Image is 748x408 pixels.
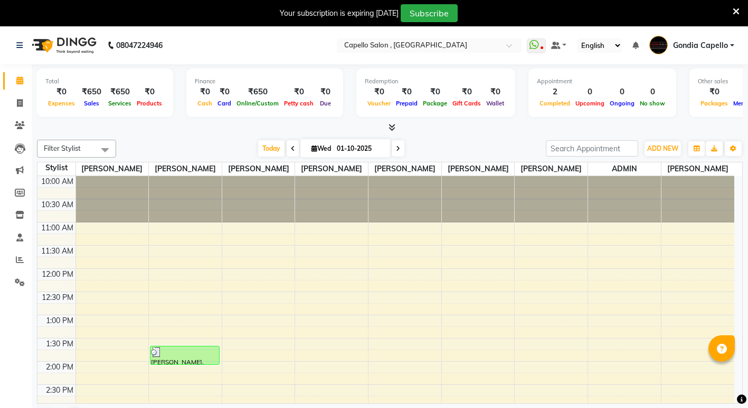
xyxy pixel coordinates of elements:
[645,141,681,156] button: ADD NEW
[195,86,215,98] div: ₹0
[78,86,106,98] div: ₹650
[309,144,334,152] span: Wed
[647,144,678,152] span: ADD NEW
[281,100,316,107] span: Petty cash
[150,346,219,364] div: [PERSON_NAME], TK01, 01:40 PM-02:05 PM, Eyebrows (M),Hair Wash
[607,100,637,107] span: Ongoing
[588,162,661,176] span: ADMIN
[45,77,165,86] div: Total
[450,100,484,107] span: Gift Cards
[401,4,458,22] button: Subscribe
[39,199,75,210] div: 10:30 AM
[116,31,163,60] b: 08047224946
[39,246,75,257] div: 11:30 AM
[484,86,507,98] div: ₹0
[149,162,222,176] span: [PERSON_NAME]
[27,31,99,60] img: logo
[704,366,737,397] iframe: chat widget
[134,86,165,98] div: ₹0
[673,40,728,51] span: Gondia Capello
[698,100,731,107] span: Packages
[40,269,75,280] div: 12:00 PM
[37,162,75,173] div: Stylist
[637,100,668,107] span: No show
[334,141,386,157] input: 2025-10-01
[420,100,450,107] span: Package
[484,100,507,107] span: Wallet
[215,86,234,98] div: ₹0
[637,86,668,98] div: 0
[573,100,607,107] span: Upcoming
[317,100,334,107] span: Due
[442,162,515,176] span: [PERSON_NAME]
[45,100,78,107] span: Expenses
[537,100,573,107] span: Completed
[106,86,134,98] div: ₹650
[39,176,75,187] div: 10:00 AM
[365,86,393,98] div: ₹0
[295,162,368,176] span: [PERSON_NAME]
[368,162,441,176] span: [PERSON_NAME]
[40,292,75,303] div: 12:30 PM
[393,86,420,98] div: ₹0
[365,100,393,107] span: Voucher
[573,86,607,98] div: 0
[44,362,75,373] div: 2:00 PM
[44,144,81,152] span: Filter Stylist
[450,86,484,98] div: ₹0
[76,162,149,176] span: [PERSON_NAME]
[195,100,215,107] span: Cash
[607,86,637,98] div: 0
[280,8,399,19] div: Your subscription is expiring [DATE]
[537,77,668,86] div: Appointment
[393,100,420,107] span: Prepaid
[661,162,734,176] span: [PERSON_NAME]
[281,86,316,98] div: ₹0
[39,222,75,234] div: 11:00 AM
[134,100,165,107] span: Products
[106,100,134,107] span: Services
[44,338,75,349] div: 1:30 PM
[649,36,668,54] img: Gondia Capello
[234,86,281,98] div: ₹650
[365,77,507,86] div: Redemption
[316,86,335,98] div: ₹0
[515,162,588,176] span: [PERSON_NAME]
[698,86,731,98] div: ₹0
[215,100,234,107] span: Card
[195,77,335,86] div: Finance
[45,86,78,98] div: ₹0
[81,100,102,107] span: Sales
[222,162,295,176] span: [PERSON_NAME]
[44,385,75,396] div: 2:30 PM
[258,140,285,157] span: Today
[44,315,75,326] div: 1:00 PM
[420,86,450,98] div: ₹0
[234,100,281,107] span: Online/Custom
[537,86,573,98] div: 2
[546,140,638,157] input: Search Appointment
